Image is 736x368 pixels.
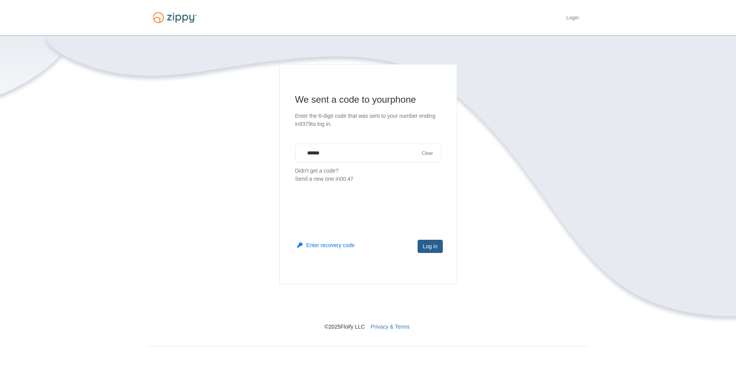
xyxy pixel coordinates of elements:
[420,150,435,157] button: Clear
[295,93,441,106] h1: We sent a code to your phone
[295,167,441,183] p: Didn't get a code?
[566,15,579,22] a: Login
[297,241,355,249] button: Enter recovery code
[148,284,588,331] nav: © 2025 Floify LLC
[295,175,441,183] div: Send a new one in 00:47
[371,324,410,330] a: Privacy & Terms
[418,240,442,253] button: Log in
[295,112,441,128] p: Enter the 6-digit code that was sent to your number ending in 9379 to log in.
[148,8,201,27] img: Logo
